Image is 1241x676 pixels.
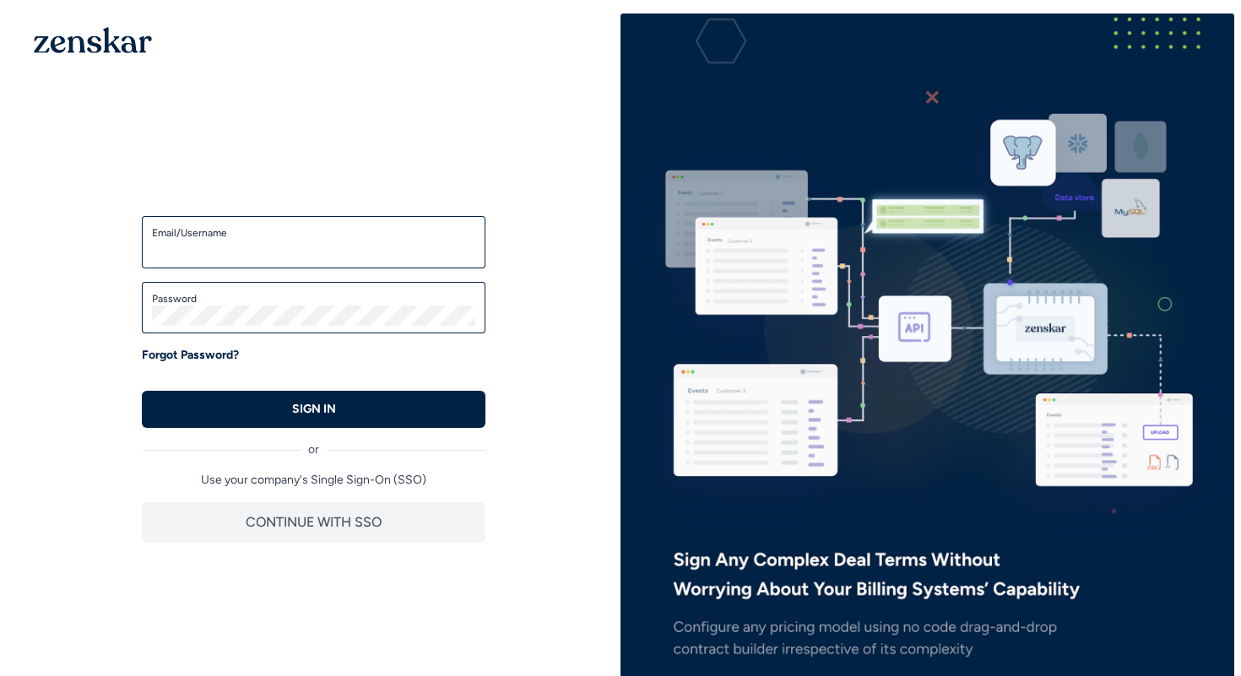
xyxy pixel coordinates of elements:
[142,472,485,489] p: Use your company's Single Sign-On (SSO)
[34,27,152,53] img: 1OGAJ2xQqyY4LXKgY66KYq0eOWRCkrZdAb3gUhuVAqdWPZE9SRJmCz+oDMSn4zDLXe31Ii730ItAGKgCKgCCgCikA4Av8PJUP...
[152,226,475,240] label: Email/Username
[142,428,485,458] div: or
[142,347,239,364] a: Forgot Password?
[142,502,485,543] button: CONTINUE WITH SSO
[142,391,485,428] button: SIGN IN
[292,401,336,418] p: SIGN IN
[152,292,475,306] label: Password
